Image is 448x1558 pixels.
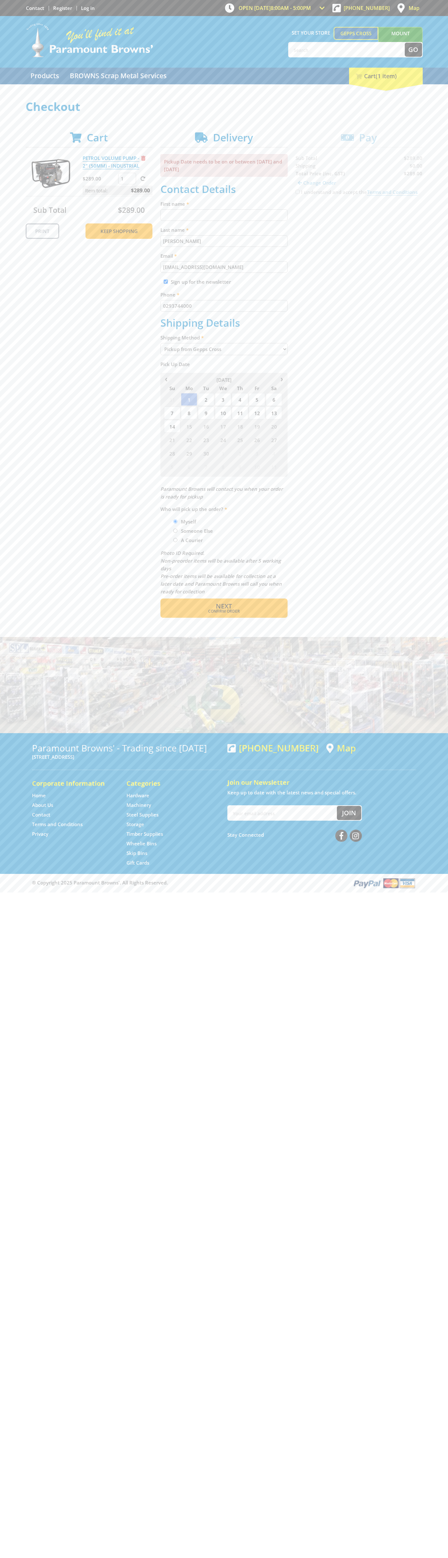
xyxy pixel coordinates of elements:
a: Go to the Products page [26,68,64,84]
em: Paramount Browns will contact you when your order is ready for pickup [160,486,283,500]
span: 21 [164,433,180,446]
label: Someone Else [179,525,215,536]
span: 28 [164,447,180,460]
span: Th [232,384,248,392]
a: Go to the Contact page [32,811,50,818]
p: [STREET_ADDRESS] [32,753,221,761]
span: 9 [232,460,248,473]
span: 2 [198,393,214,406]
div: Cart [349,68,423,84]
div: ® Copyright 2025 Paramount Browns'. All Rights Reserved. [26,877,423,889]
button: Next Confirm order [160,599,288,618]
span: 31 [164,393,180,406]
span: 3 [249,447,265,460]
span: 6 [266,393,282,406]
span: 7 [198,460,214,473]
span: We [215,384,231,392]
div: Stay Connected [227,827,362,842]
span: 22 [181,433,197,446]
span: OPEN [DATE] [239,4,311,12]
span: 10 [215,406,231,419]
span: 10 [249,460,265,473]
span: Fr [249,384,265,392]
a: Go to the Hardware page [126,792,149,799]
button: Go [405,43,422,57]
a: Go to the Steel Supplies page [126,811,159,818]
label: A Courier [179,535,205,546]
span: 5 [249,393,265,406]
a: View a map of Gepps Cross location [326,743,356,753]
span: 16 [198,420,214,433]
a: Go to the registration page [53,5,72,11]
input: Please enter your email address. [160,261,288,273]
label: Shipping Method [160,334,288,341]
span: 4 [232,393,248,406]
label: Pick Up Date [160,360,288,368]
a: Keep Shopping [86,223,152,239]
input: Please select who will pick up the order. [173,529,177,533]
a: Go to the Home page [32,792,46,799]
span: 6 [181,460,197,473]
span: 23 [198,433,214,446]
span: 14 [164,420,180,433]
input: Please enter your first name. [160,209,288,221]
label: Last name [160,226,288,234]
a: Go to the About Us page [32,802,53,808]
a: Print [26,223,59,239]
a: Go to the BROWNS Scrap Metal Services page [65,68,171,84]
input: Please select who will pick up the order. [173,538,177,542]
input: Please enter your last name. [160,235,288,247]
label: Myself [179,516,198,527]
span: Delivery [213,130,253,144]
span: Confirm order [174,609,274,613]
input: Your email address [228,806,337,820]
span: 24 [215,433,231,446]
button: Join [337,806,361,820]
p: $289.00 [83,175,117,182]
span: $289.00 [131,186,150,195]
a: Go to the Gift Cards page [126,859,149,866]
span: 30 [198,447,214,460]
span: 25 [232,433,248,446]
span: Next [216,602,232,610]
label: Email [160,252,288,260]
span: Tu [198,384,214,392]
span: 3 [215,393,231,406]
span: 4 [266,447,282,460]
h5: Join our Newsletter [227,778,416,787]
span: 17 [215,420,231,433]
span: 9 [198,406,214,419]
label: Who will pick up the order? [160,505,288,513]
span: 13 [266,406,282,419]
h1: Checkout [26,100,423,113]
a: PETROL VOLUME PUMP - 2" (50MM) - INDUSTRIAL [83,155,139,169]
a: Gepps Cross [334,27,378,40]
span: 7 [164,406,180,419]
span: 18 [232,420,248,433]
span: 2 [232,447,248,460]
span: 1 [215,447,231,460]
span: 19 [249,420,265,433]
span: (1 item) [376,72,397,80]
p: Keep up to date with the latest news and special offers. [227,789,416,796]
span: 5 [164,460,180,473]
div: [PHONE_NUMBER] [227,743,319,753]
em: Photo ID Required. Non-preorder items will be available after 5 working days Pre-order items will... [160,550,282,595]
select: Please select a shipping method. [160,343,288,355]
input: Please select who will pick up the order. [173,519,177,524]
span: Set your store [288,27,334,38]
h5: Corporate Information [32,779,114,788]
span: Mo [181,384,197,392]
span: 12 [249,406,265,419]
p: Item total: [83,186,152,195]
span: 8:00am - 5:00pm [271,4,311,12]
span: 1 [181,393,197,406]
p: Pickup Date needs to be on or between [DATE] and [DATE] [160,154,288,177]
a: Go to the Wheelie Bins page [126,840,157,847]
span: 15 [181,420,197,433]
span: [DATE] [216,377,232,383]
span: 26 [249,433,265,446]
a: Go to the Timber Supplies page [126,831,163,837]
span: 8 [181,406,197,419]
h2: Contact Details [160,183,288,195]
